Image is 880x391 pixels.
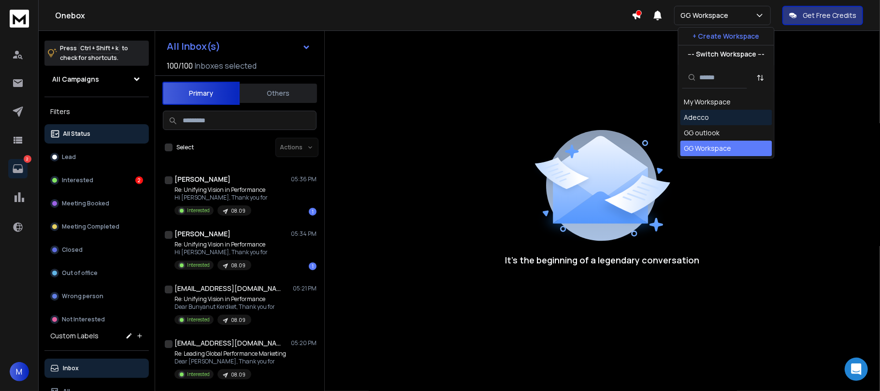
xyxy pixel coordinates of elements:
button: + Create Workspace [678,28,774,45]
p: Re: Unifying Vision in Performance [174,241,268,248]
h3: Custom Labels [50,331,99,341]
button: Others [240,83,317,104]
p: + Create Workspace [693,31,760,41]
button: All Inbox(s) [159,37,318,56]
p: 08.09 [231,371,245,378]
a: 2 [8,159,28,178]
button: Sort by Sort A-Z [751,68,770,87]
div: GG Workspace [684,144,732,153]
button: Wrong person [44,287,149,306]
span: Ctrl + Shift + k [79,43,120,54]
p: Wrong person [62,292,103,300]
p: Closed [62,246,83,254]
label: Select [176,144,194,151]
p: Inbox [63,364,79,372]
span: 100 / 100 [167,60,193,72]
p: Get Free Credits [803,11,856,20]
button: Closed [44,240,149,260]
p: Re: Unifying Vision in Performance [174,295,275,303]
p: 05:34 PM [291,230,317,238]
p: 08.09 [231,262,245,269]
button: Inbox [44,359,149,378]
button: Primary [162,82,240,105]
p: Press to check for shortcuts. [60,43,128,63]
div: 1 [309,208,317,216]
p: Interested [187,261,210,269]
p: Hi [PERSON_NAME], Thank you for [174,248,268,256]
button: M [10,362,29,381]
button: Out of office [44,263,149,283]
p: Meeting Completed [62,223,119,231]
h1: [PERSON_NAME] [174,174,231,184]
button: All Campaigns [44,70,149,89]
h3: Inboxes selected [195,60,257,72]
p: Interested [187,371,210,378]
div: My Workspace [684,97,731,107]
button: Not Interested [44,310,149,329]
p: Re: Unifying Vision in Performance [174,186,268,194]
button: Meeting Completed [44,217,149,236]
p: Re: Leading Global Performance Marketing [174,350,286,358]
h1: All Campaigns [52,74,99,84]
img: logo [10,10,29,28]
p: Interested [187,316,210,323]
button: Interested2 [44,171,149,190]
p: Meeting Booked [62,200,109,207]
p: It’s the beginning of a legendary conversation [505,253,700,267]
div: 1 [309,262,317,270]
h1: All Inbox(s) [167,42,220,51]
div: 2 [135,176,143,184]
p: Dear Bunyanut Kerdket, Thank you for [174,303,275,311]
p: Hi [PERSON_NAME], Thank you for [174,194,268,202]
h1: Onebox [55,10,632,21]
button: All Status [44,124,149,144]
div: GG outlook [684,128,720,138]
p: Lead [62,153,76,161]
p: Out of office [62,269,98,277]
p: 2 [24,155,31,163]
h1: [EMAIL_ADDRESS][DOMAIN_NAME] [174,338,281,348]
p: 08.09 [231,207,245,215]
button: Get Free Credits [782,6,863,25]
p: 08.09 [231,317,245,324]
p: Not Interested [62,316,105,323]
p: --- Switch Workspace --- [688,49,765,59]
button: Lead [44,147,149,167]
h3: Filters [44,105,149,118]
p: 05:21 PM [293,285,317,292]
p: Interested [62,176,93,184]
div: Adecco [684,113,709,122]
p: GG Workspace [680,11,732,20]
h1: [EMAIL_ADDRESS][DOMAIN_NAME] [174,284,281,293]
h1: [PERSON_NAME] [174,229,231,239]
p: All Status [63,130,90,138]
p: 05:36 PM [291,175,317,183]
p: Dear [PERSON_NAME], Thank you for [174,358,286,365]
button: Meeting Booked [44,194,149,213]
p: Interested [187,207,210,214]
p: 05:20 PM [291,339,317,347]
div: Open Intercom Messenger [845,358,868,381]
